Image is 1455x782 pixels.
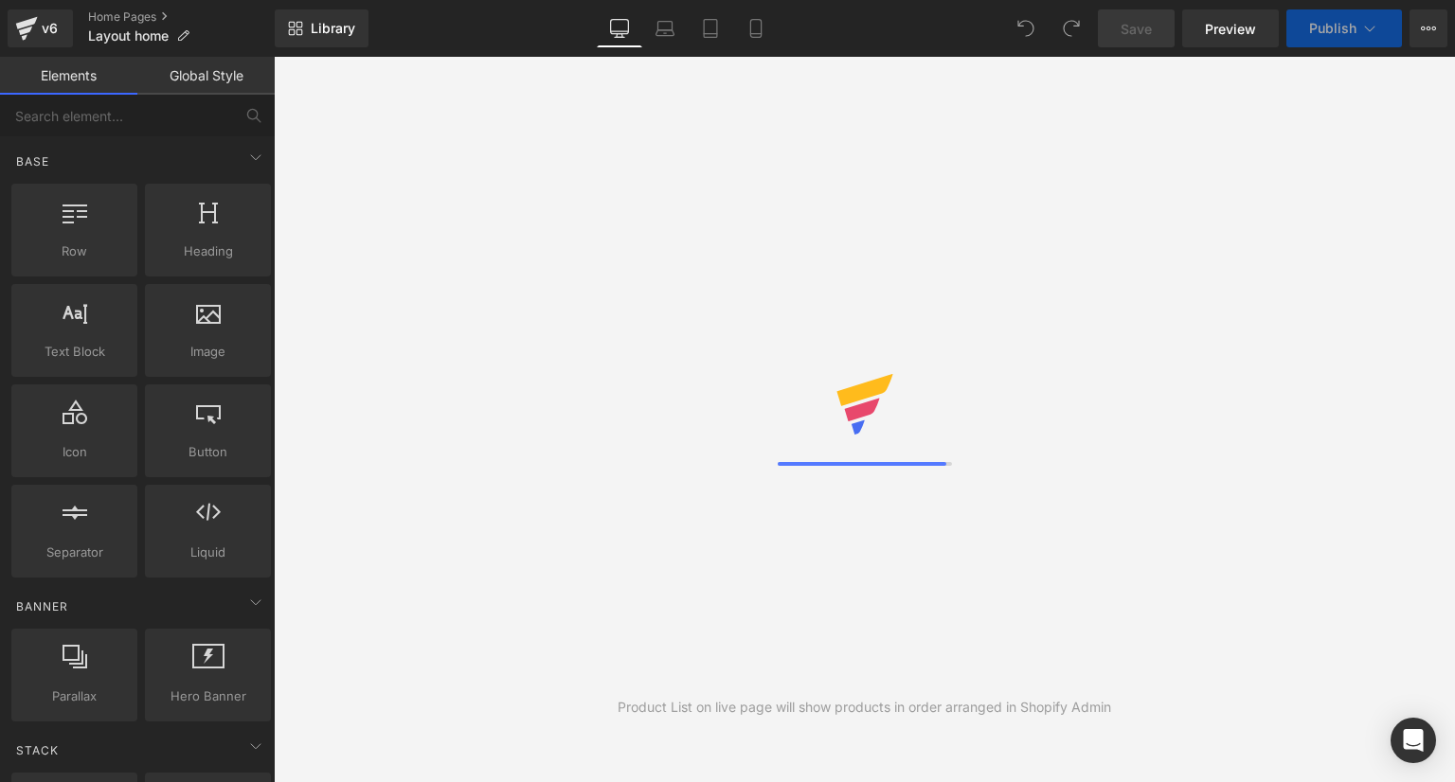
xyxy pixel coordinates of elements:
div: v6 [38,16,62,41]
span: Library [311,20,355,37]
a: Laptop [642,9,688,47]
span: Preview [1205,19,1256,39]
div: Open Intercom Messenger [1391,718,1436,763]
button: Publish [1286,9,1402,47]
span: Layout home [88,28,169,44]
span: Icon [17,442,132,462]
span: Save [1121,19,1152,39]
span: Banner [14,597,70,615]
span: Liquid [151,542,265,562]
button: Undo [1007,9,1045,47]
a: Desktop [597,9,642,47]
span: Row [17,241,132,261]
span: Publish [1309,21,1356,36]
a: Tablet [688,9,733,47]
div: Product List on live page will show products in order arranged in Shopify Admin [618,697,1111,718]
span: Separator [17,542,132,562]
span: Heading [151,241,265,261]
span: Stack [14,741,61,759]
a: Home Pages [88,9,275,25]
span: Text Block [17,342,132,362]
button: More [1410,9,1447,47]
a: Mobile [733,9,779,47]
span: Button [151,442,265,462]
a: Global Style [137,57,275,95]
span: Image [151,342,265,362]
button: Redo [1052,9,1090,47]
span: Base [14,152,51,170]
a: Preview [1182,9,1279,47]
span: Parallax [17,686,132,706]
span: Hero Banner [151,686,265,706]
a: New Library [275,9,368,47]
a: v6 [8,9,73,47]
